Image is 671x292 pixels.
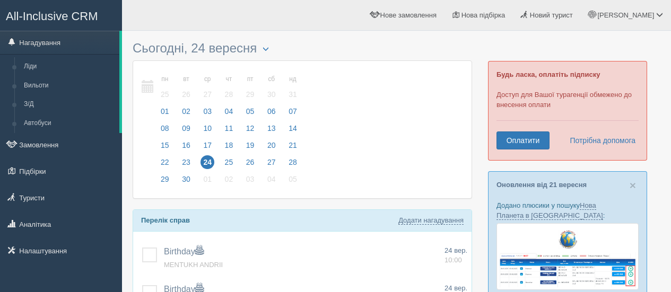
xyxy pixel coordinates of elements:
[530,11,573,19] span: Новий турист
[265,75,278,84] small: сб
[219,122,239,139] a: 11
[563,131,636,149] a: Потрібна допомога
[164,247,204,256] a: Birthday
[243,172,257,186] span: 03
[496,200,639,220] p: Додано плюсики у пошуку :
[262,105,282,122] a: 06
[243,87,257,101] span: 29
[19,57,119,76] a: Ліди
[445,246,467,266] a: 24 вер. 10:00
[496,70,600,78] b: Будь ласка, оплатіть підписку
[19,76,119,95] a: Вильоти
[240,69,260,105] a: пт 29
[445,284,467,292] span: 24 вер.
[155,69,175,105] a: пн 25
[240,156,260,173] a: 26
[243,104,257,118] span: 05
[398,216,464,225] a: Додати нагадування
[445,256,462,264] span: 10:00
[179,172,193,186] span: 30
[197,139,217,156] a: 17
[222,121,236,135] span: 11
[461,11,506,19] span: Нова підбірка
[201,172,214,186] span: 01
[179,87,193,101] span: 26
[286,155,300,169] span: 28
[240,105,260,122] a: 05
[283,105,300,122] a: 07
[201,155,214,169] span: 24
[219,156,239,173] a: 25
[201,87,214,101] span: 27
[155,105,175,122] a: 01
[176,156,196,173] a: 23
[222,87,236,101] span: 28
[222,172,236,186] span: 02
[283,173,300,190] a: 05
[243,138,257,152] span: 19
[222,75,236,84] small: чт
[240,139,260,156] a: 19
[219,139,239,156] a: 18
[222,138,236,152] span: 18
[243,121,257,135] span: 12
[496,181,587,189] a: Оновлення від 21 вересня
[262,156,282,173] a: 27
[496,223,639,290] img: new-planet-%D0%BF%D1%96%D0%B4%D0%B1%D1%96%D1%80%D0%BA%D0%B0-%D1%81%D1%80%D0%BC-%D0%B4%D0%BB%D1%8F...
[286,138,300,152] span: 21
[265,104,278,118] span: 06
[1,1,121,30] a: All-Inclusive CRM
[286,75,300,84] small: нд
[158,155,172,169] span: 22
[222,104,236,118] span: 04
[164,261,223,269] a: MENTUKH ANDRII
[179,138,193,152] span: 16
[133,41,472,55] h3: Сьогодні, 24 вересня
[286,121,300,135] span: 14
[265,138,278,152] span: 20
[197,173,217,190] a: 01
[445,246,467,254] span: 24 вер.
[286,87,300,101] span: 31
[155,139,175,156] a: 15
[158,172,172,186] span: 29
[197,122,217,139] a: 10
[155,156,175,173] a: 22
[158,138,172,152] span: 15
[262,122,282,139] a: 13
[283,122,300,139] a: 14
[262,69,282,105] a: сб 30
[630,180,636,191] button: Close
[19,114,119,133] a: Автобуси
[179,75,193,84] small: вт
[201,138,214,152] span: 17
[380,11,437,19] span: Нове замовлення
[265,87,278,101] span: 30
[222,155,236,169] span: 25
[283,69,300,105] a: нд 31
[197,156,217,173] a: 24
[176,69,196,105] a: вт 26
[176,173,196,190] a: 30
[155,173,175,190] a: 29
[176,139,196,156] a: 16
[219,173,239,190] a: 02
[286,172,300,186] span: 05
[286,104,300,118] span: 07
[283,156,300,173] a: 28
[496,131,550,149] a: Оплатити
[496,201,603,220] a: Нова Планета в [GEOGRAPHIC_DATA]
[201,104,214,118] span: 03
[179,104,193,118] span: 02
[597,11,654,19] span: [PERSON_NAME]
[243,75,257,84] small: пт
[283,139,300,156] a: 21
[158,75,172,84] small: пн
[265,121,278,135] span: 13
[262,139,282,156] a: 20
[197,105,217,122] a: 03
[176,122,196,139] a: 09
[6,10,98,23] span: All-Inclusive CRM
